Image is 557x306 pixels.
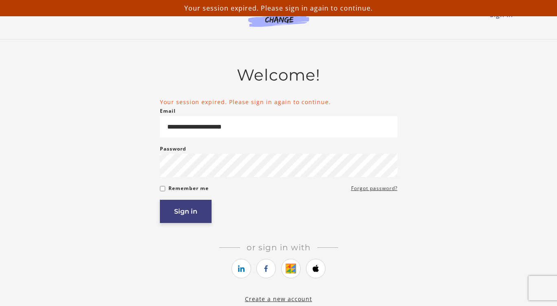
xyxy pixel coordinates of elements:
a: https://courses.thinkific.com/users/auth/apple?ss%5Breferral%5D=&ss%5Buser_return_to%5D=%2Fcourse... [306,259,325,278]
p: Your session expired. Please sign in again to continue. [3,3,554,13]
a: https://courses.thinkific.com/users/auth/linkedin?ss%5Breferral%5D=&ss%5Buser_return_to%5D=%2Fcou... [232,259,251,278]
a: Create a new account [245,295,312,303]
button: Sign in [160,200,212,223]
img: Agents of Change Logo [240,8,318,27]
a: https://courses.thinkific.com/users/auth/facebook?ss%5Breferral%5D=&ss%5Buser_return_to%5D=%2Fcou... [256,259,276,278]
a: https://courses.thinkific.com/users/auth/google?ss%5Breferral%5D=&ss%5Buser_return_to%5D=%2Fcours... [281,259,301,278]
span: Or sign in with [240,243,317,252]
label: Email [160,106,176,116]
li: Your session expired. Please sign in again to continue. [160,98,398,106]
label: Password [160,144,186,154]
a: Forgot password? [351,184,398,193]
h2: Welcome! [160,66,398,85]
label: Remember me [168,184,209,193]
